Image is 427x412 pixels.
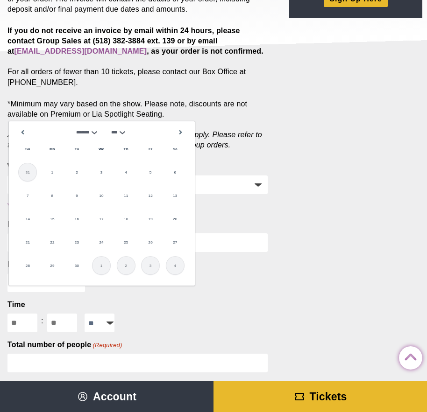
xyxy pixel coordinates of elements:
[92,140,111,158] span: Wednesday
[111,131,128,135] select: Select year
[166,186,185,205] a: 13
[141,163,160,182] a: 5
[7,26,268,87] p: For all orders of fewer than 10 tickets, please contact our Box Office at [PHONE_NUMBER].
[14,47,147,55] a: [EMAIL_ADDRESS][DOMAIN_NAME]
[92,163,111,182] a: 3
[7,99,268,150] p: *Minimum may vary based on the show. Please note, discounts are not available on Premium or Lia S...
[92,341,122,349] span: (Required)
[7,131,262,149] em: All orders are subject to availability. Some restrictions apply. Please refer to the for procedur...
[141,209,160,228] a: 19
[117,209,135,228] a: 18
[141,256,160,275] span: 3
[7,219,120,230] label: Performance selection
[141,186,160,205] a: 12
[117,256,135,275] span: 2
[43,163,62,182] a: 1
[141,140,160,158] span: Friday
[18,256,37,275] a: 28
[18,140,37,158] span: Sunday
[68,233,86,251] a: 23
[37,314,47,328] div: :
[7,259,24,270] label: Date
[68,163,86,182] a: 2
[7,27,263,55] strong: If you do not receive an invoice by email within 24 hours, please contact Group Sales at (518) 38...
[166,233,185,251] a: 27
[16,126,30,140] a: Prev
[43,186,62,205] a: 8
[43,256,62,275] a: 29
[7,203,103,210] a: View Proctors performances
[166,256,185,275] span: 4
[117,233,135,251] a: 25
[213,381,427,412] a: Tickets
[76,131,100,135] select: Select month
[43,209,62,228] a: 15
[166,163,185,182] a: 6
[310,391,347,403] span: Tickets
[7,340,122,350] label: Total number of people
[18,209,37,228] a: 14
[92,233,111,251] a: 24
[93,391,136,403] span: Account
[43,140,62,158] span: Monday
[117,186,135,205] a: 11
[68,256,86,275] a: 30
[68,186,86,205] a: 9
[399,347,418,365] a: Back to Top
[141,233,160,251] a: 26
[18,163,37,182] span: 31
[7,202,268,212] div: .
[117,163,135,182] a: 4
[117,140,135,158] span: Thursday
[166,140,185,158] span: Saturday
[18,233,37,251] a: 21
[92,186,111,205] a: 10
[92,209,111,228] a: 17
[18,186,37,205] a: 7
[92,256,111,275] span: 1
[7,380,199,390] label: Do you prefer orchestra or balcony seating?
[43,233,62,251] a: 22
[7,300,25,310] legend: Time
[166,209,185,228] a: 20
[7,161,90,172] label: Which venue?
[174,126,188,140] a: Next
[68,209,86,228] a: 16
[68,140,86,158] span: Tuesday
